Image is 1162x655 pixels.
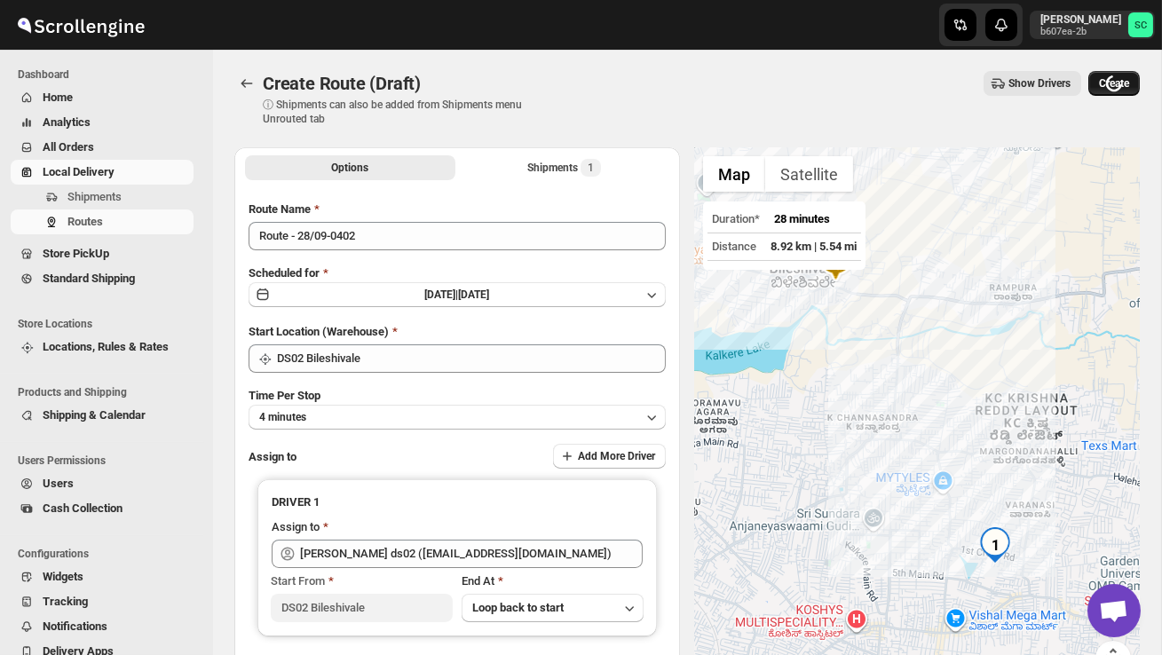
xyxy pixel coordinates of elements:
[11,564,194,589] button: Widgets
[263,98,542,126] p: ⓘ Shipments can also be added from Shipments menu Unrouted tab
[263,73,421,94] span: Create Route (Draft)
[18,385,201,399] span: Products and Shipping
[43,595,88,608] span: Tracking
[43,340,169,353] span: Locations, Rules & Rates
[259,410,306,424] span: 4 minutes
[249,266,320,280] span: Scheduled for
[249,202,311,216] span: Route Name
[984,71,1081,96] button: Show Drivers
[43,272,135,285] span: Standard Shipping
[765,156,853,192] button: Show satellite imagery
[11,496,194,521] button: Cash Collection
[1030,11,1155,39] button: User menu
[249,405,666,430] button: 4 minutes
[977,527,1013,563] div: 1
[11,403,194,428] button: Shipping & Calendar
[11,135,194,160] button: All Orders
[67,215,103,228] span: Routes
[43,91,73,104] span: Home
[43,165,115,178] span: Local Delivery
[462,594,644,622] button: Loop back to start
[249,389,320,402] span: Time Per Stop
[472,601,564,614] span: Loop back to start
[43,408,146,422] span: Shipping & Calendar
[249,282,666,307] button: [DATE]|[DATE]
[245,155,455,180] button: All Route Options
[14,3,147,47] img: ScrollEngine
[18,67,201,82] span: Dashboard
[11,589,194,614] button: Tracking
[771,240,857,253] span: 8.92 km | 5.54 mi
[1134,20,1147,31] text: SC
[18,454,201,468] span: Users Permissions
[11,185,194,209] button: Shipments
[11,85,194,110] button: Home
[43,115,91,129] span: Analytics
[43,501,123,515] span: Cash Collection
[1040,12,1121,27] p: [PERSON_NAME]
[527,159,601,177] div: Shipments
[712,240,756,253] span: Distance
[271,574,325,588] span: Start From
[18,547,201,561] span: Configurations
[712,212,760,225] span: Duration*
[277,344,666,373] input: Search location
[1040,27,1121,37] p: b607ea-2b
[43,247,109,260] span: Store PickUp
[11,614,194,639] button: Notifications
[459,155,669,180] button: Selected Shipments
[249,450,296,463] span: Assign to
[588,161,594,175] span: 1
[11,471,194,496] button: Users
[703,156,765,192] button: Show street map
[43,619,107,633] span: Notifications
[11,209,194,234] button: Routes
[774,212,830,225] span: 28 minutes
[1087,584,1141,637] div: Open chat
[459,288,490,301] span: [DATE]
[272,518,320,536] div: Assign to
[67,190,122,203] span: Shipments
[425,288,459,301] span: [DATE] |
[43,140,94,154] span: All Orders
[234,71,259,96] button: Routes
[249,325,389,338] span: Start Location (Warehouse)
[249,222,666,250] input: Eg: Bengaluru Route
[1008,76,1071,91] span: Show Drivers
[300,540,643,568] input: Search assignee
[553,444,666,469] button: Add More Driver
[18,317,201,331] span: Store Locations
[578,449,655,463] span: Add More Driver
[43,570,83,583] span: Widgets
[272,493,643,511] h3: DRIVER 1
[332,161,369,175] span: Options
[11,335,194,359] button: Locations, Rules & Rates
[1128,12,1153,37] span: Sanjay chetri
[462,572,644,590] div: End At
[11,110,194,135] button: Analytics
[43,477,74,490] span: Users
